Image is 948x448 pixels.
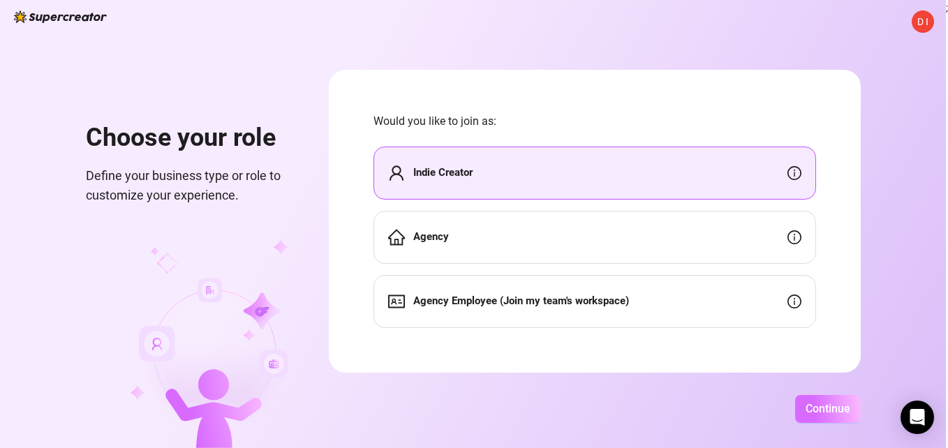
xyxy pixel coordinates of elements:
[388,293,405,310] span: idcard
[787,230,801,244] span: info-circle
[413,166,473,179] strong: Indie Creator
[14,10,107,23] img: logo
[86,123,295,154] h1: Choose your role
[373,112,816,130] span: Would you like to join as:
[787,294,801,308] span: info-circle
[413,294,629,307] strong: Agency Employee (Join my team's workspace)
[806,402,850,415] span: Continue
[388,229,405,246] span: home
[413,230,449,243] strong: Agency
[901,401,934,434] div: Open Intercom Messenger
[795,395,861,423] button: Continue
[388,165,405,181] span: user
[86,166,295,206] span: Define your business type or role to customize your experience.
[787,166,801,180] span: info-circle
[917,14,928,29] span: D I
